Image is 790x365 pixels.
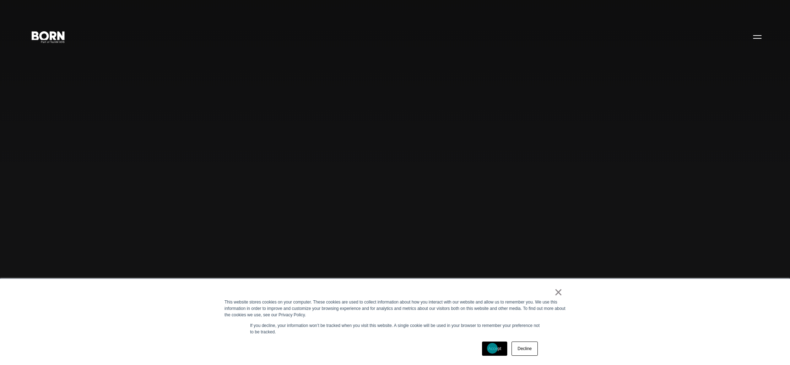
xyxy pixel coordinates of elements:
a: Accept [482,342,507,356]
button: Open [749,29,766,44]
p: If you decline, your information won’t be tracked when you visit this website. A single cookie wi... [250,322,540,335]
div: This website stores cookies on your computer. These cookies are used to collect information about... [224,299,566,318]
a: × [554,289,563,295]
a: Decline [512,342,538,356]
